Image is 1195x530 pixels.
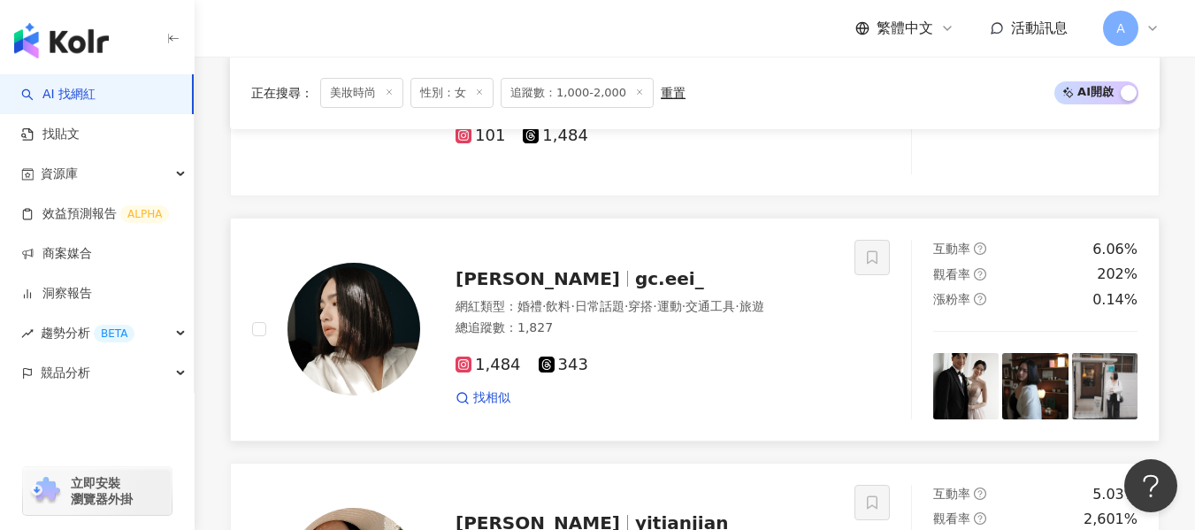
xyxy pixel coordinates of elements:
[517,299,542,313] span: 婚禮
[456,127,505,145] span: 101
[1124,459,1177,512] iframe: Help Scout Beacon - Open
[21,205,169,223] a: 效益預測報告ALPHA
[28,477,63,505] img: chrome extension
[41,313,134,353] span: 趨勢分析
[1002,353,1068,419] img: post-image
[456,389,510,407] a: 找相似
[933,487,970,501] span: 互動率
[456,319,833,337] div: 總追蹤數 ： 1,827
[1097,265,1138,284] div: 202%
[41,154,78,194] span: 資源庫
[1002,109,1068,174] img: post-image
[735,299,739,313] span: ·
[974,268,986,280] span: question-circle
[539,356,588,374] span: 343
[877,19,933,38] span: 繁體中文
[71,475,133,507] span: 立即安裝 瀏覽器外掛
[230,218,1160,442] a: KOL Avatar[PERSON_NAME]gc.eei_網紅類型：婚禮·飲料·日常話題·穿搭·運動·交通工具·旅遊總追蹤數：1,8271,484343找相似互動率question-circl...
[1092,290,1138,310] div: 0.14%
[624,299,628,313] span: ·
[251,86,313,100] span: 正在搜尋 ：
[501,78,654,108] span: 追蹤數：1,000-2,000
[542,299,546,313] span: ·
[974,488,986,500] span: question-circle
[21,86,96,104] a: searchAI 找網紅
[653,299,656,313] span: ·
[661,86,686,100] div: 重置
[933,353,999,419] img: post-image
[686,299,735,313] span: 交通工具
[21,126,80,143] a: 找貼文
[682,299,686,313] span: ·
[933,267,970,281] span: 觀看率
[933,242,970,256] span: 互動率
[14,23,109,58] img: logo
[635,268,704,289] span: gc.eei_
[21,285,92,303] a: 洞察報告
[1092,240,1138,259] div: 6.06%
[21,327,34,340] span: rise
[456,268,620,289] span: [PERSON_NAME]
[473,389,510,407] span: 找相似
[1011,19,1068,36] span: 活動訊息
[456,298,833,316] div: 網紅類型 ：
[1084,510,1138,529] div: 2,601%
[1072,109,1138,174] img: post-image
[1092,485,1138,504] div: 5.03%
[456,356,521,374] span: 1,484
[287,263,420,396] img: KOL Avatar
[1072,353,1138,419] img: post-image
[21,245,92,263] a: 商案媒合
[974,512,986,525] span: question-circle
[974,242,986,255] span: question-circle
[974,293,986,305] span: question-circle
[571,299,574,313] span: ·
[410,78,494,108] span: 性別：女
[523,127,588,145] span: 1,484
[575,299,624,313] span: 日常話題
[933,292,970,306] span: 漲粉率
[657,299,682,313] span: 運動
[933,511,970,526] span: 觀看率
[94,325,134,342] div: BETA
[41,353,90,393] span: 競品分析
[1116,19,1125,38] span: A
[546,299,571,313] span: 飲料
[628,299,653,313] span: 穿搭
[320,78,403,108] span: 美妝時尚
[933,109,999,174] img: post-image
[23,467,172,515] a: chrome extension立即安裝 瀏覽器外掛
[739,299,764,313] span: 旅遊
